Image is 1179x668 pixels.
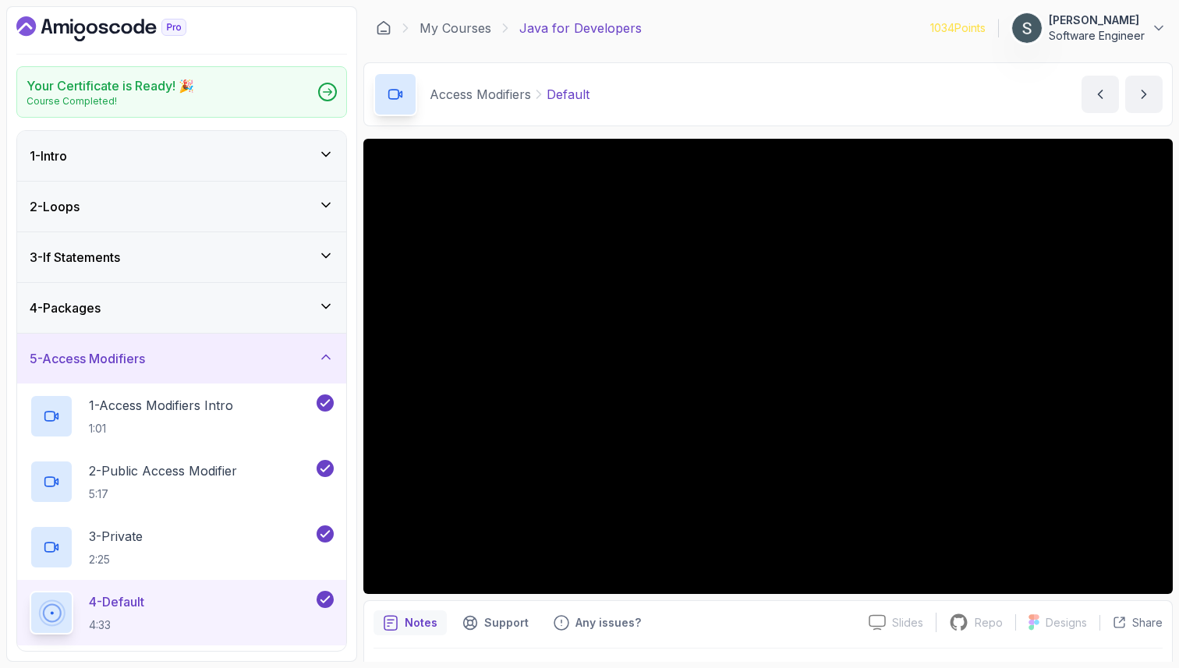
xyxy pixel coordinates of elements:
button: 3-If Statements [17,232,346,282]
p: Course Completed! [27,95,194,108]
button: 1-Intro [17,131,346,181]
p: 4:33 [89,617,144,633]
button: 3-Private2:25 [30,525,334,569]
iframe: chat widget [1082,571,1179,645]
button: previous content [1082,76,1119,113]
a: Dashboard [376,20,391,36]
button: 4-Packages [17,283,346,333]
h3: 3 - If Statements [30,248,120,267]
p: 1:01 [89,421,233,436]
button: next content [1125,76,1163,113]
button: Feedback button [544,610,650,635]
p: Software Engineer [1049,28,1145,44]
p: Slides [892,615,923,631]
p: Access Modifiers [430,85,531,104]
p: Default [547,85,589,104]
h3: 1 - Intro [30,147,67,165]
p: 3 - Private [89,527,143,546]
p: 4 - Default [89,592,144,611]
button: 5-Access Modifiers [17,334,346,383]
h3: 5 - Access Modifiers [30,349,145,368]
p: Repo [975,615,1003,631]
p: Designs [1046,615,1087,631]
p: [PERSON_NAME] [1049,12,1145,28]
p: 1 - Access Modifiers Intro [89,396,233,415]
h3: 2 - Loops [30,197,80,216]
button: 2-Loops [17,182,346,232]
button: 4-Default4:33 [30,591,334,634]
a: Dashboard [16,16,222,41]
a: My Courses [420,19,491,37]
iframe: 4 - Default [363,139,1173,594]
button: 1-Access Modifiers Intro1:01 [30,394,334,438]
h3: 4 - Packages [30,299,101,317]
p: Notes [405,615,437,631]
a: Your Certificate is Ready! 🎉Course Completed! [16,66,347,118]
p: Java for Developers [519,19,642,37]
p: Support [484,615,529,631]
p: 5:17 [89,486,237,502]
p: 2:25 [89,552,143,567]
button: user profile image[PERSON_NAME]Software Engineer [1011,12,1167,44]
img: user profile image [1012,13,1042,43]
p: Any issues? [575,615,641,631]
p: 2 - Public Access Modifier [89,461,237,480]
button: notes button [374,610,447,635]
button: 2-Public Access Modifier5:17 [30,460,334,504]
p: 1034 Points [930,20,986,36]
h2: Your Certificate is Ready! 🎉 [27,76,194,95]
button: Support button [453,610,538,635]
